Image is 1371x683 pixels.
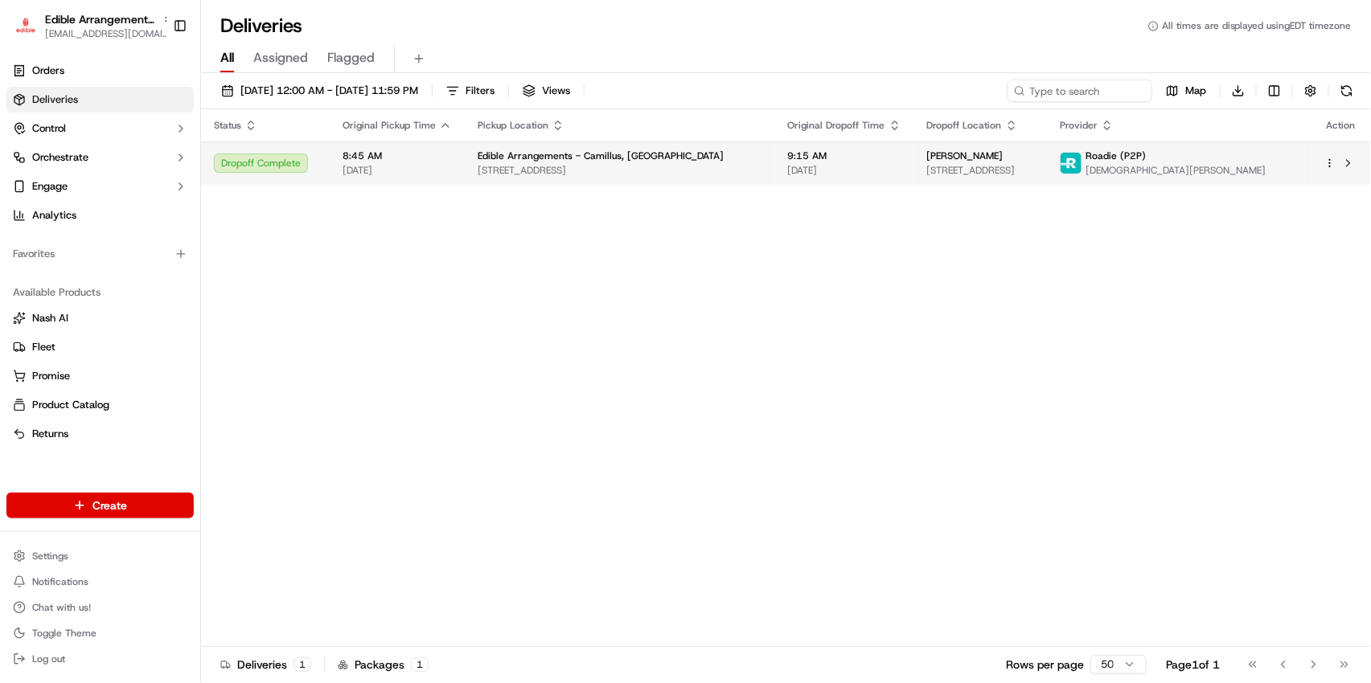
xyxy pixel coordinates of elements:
[343,149,452,162] span: 8:45 AM
[136,235,149,247] div: 💻
[439,80,502,102] button: Filters
[1086,164,1266,177] span: [DEMOGRAPHIC_DATA][PERSON_NAME]
[214,80,425,102] button: [DATE] 12:00 AM - [DATE] 11:59 PM
[542,84,570,98] span: Views
[55,153,264,170] div: Start new chat
[6,571,194,593] button: Notifications
[6,421,194,447] button: Returns
[16,153,45,182] img: 1736555255976-a54dd68f-1ca7-489b-9aae-adbdc363a1c4
[1006,656,1084,673] p: Rows per page
[478,149,724,162] span: Edible Arrangements - Camillus, [GEOGRAPHIC_DATA]
[1162,19,1352,32] span: All times are displayed using EDT timezone
[927,149,1004,162] span: [PERSON_NAME]
[6,87,194,112] a: Deliveries
[788,119,885,132] span: Original Dropoff Time
[32,311,68,325] span: Nash AI
[152,233,258,249] span: API Documentation
[10,227,129,256] a: 📗Knowledge Base
[6,622,194,644] button: Toggle Theme
[1086,149,1146,162] span: Roadie (P2P)
[32,427,68,441] span: Returns
[13,311,187,325] a: Nash AI
[32,575,88,588] span: Notifications
[788,149,901,162] span: 9:15 AM
[6,241,194,267] div: Favorites
[6,280,194,305] div: Available Products
[478,164,762,177] span: [STREET_ADDRESS]
[32,179,68,194] span: Engage
[45,27,174,40] button: [EMAIL_ADDRESS][DOMAIN_NAME]
[13,340,187,354] a: Fleet
[32,601,91,614] span: Chat with us!
[515,80,577,102] button: Views
[6,174,194,199] button: Engage
[13,427,187,441] a: Returns
[1061,153,1082,174] img: roadie-logo-v2.jpg
[240,84,418,98] span: [DATE] 12:00 AM - [DATE] 11:59 PM
[478,119,548,132] span: Pickup Location
[113,272,195,284] a: Powered byPylon
[6,6,166,45] button: Edible Arrangements - Camillus, NYEdible Arrangements - Camillus, [GEOGRAPHIC_DATA][EMAIL_ADDRESS...
[13,398,187,412] a: Product Catalog
[1336,80,1358,102] button: Refresh
[16,16,48,48] img: Nash
[1185,84,1206,98] span: Map
[927,164,1034,177] span: [STREET_ADDRESS]
[1008,80,1152,102] input: Type to search
[32,340,55,354] span: Fleet
[355,656,404,673] span: Packages
[6,58,194,84] a: Orders
[6,545,194,567] button: Settings
[927,119,1002,132] span: Dropoff Location
[32,63,64,78] span: Orders
[32,150,88,165] span: Orchestrate
[6,648,194,670] button: Log out
[6,305,194,331] button: Nash AI
[293,657,311,672] div: 1
[273,158,293,178] button: Start new chat
[13,14,39,38] img: Edible Arrangements - Camillus, NY
[32,652,65,665] span: Log out
[214,119,241,132] span: Status
[220,13,302,39] h1: Deliveries
[6,392,194,418] button: Product Catalog
[6,596,194,619] button: Chat with us!
[343,164,452,177] span: [DATE]
[253,48,308,67] span: Assigned
[32,550,68,562] span: Settings
[45,11,156,27] button: Edible Arrangements - Camillus, [GEOGRAPHIC_DATA]
[6,116,194,141] button: Control
[1166,656,1220,673] div: Page 1 of 1
[92,497,127,513] span: Create
[6,493,194,518] button: Create
[32,92,78,107] span: Deliveries
[16,64,293,90] p: Welcome 👋
[32,208,76,223] span: Analytics
[327,48,375,67] span: Flagged
[16,235,29,247] div: 📗
[1159,80,1213,102] button: Map
[129,227,265,256] a: 💻API Documentation
[32,233,123,249] span: Knowledge Base
[1324,119,1358,132] div: Action
[32,369,70,383] span: Promise
[1060,119,1098,132] span: Provider
[13,369,187,383] a: Promise
[32,627,96,640] span: Toggle Theme
[6,145,194,170] button: Orchestrate
[6,334,194,360] button: Fleet
[42,104,289,121] input: Got a question? Start typing here...
[411,657,429,672] div: 1
[6,202,194,228] a: Analytics
[788,164,901,177] span: [DATE]
[32,121,66,136] span: Control
[466,84,495,98] span: Filters
[237,656,287,673] span: Deliveries
[55,170,203,182] div: We're available if you need us!
[343,119,436,132] span: Original Pickup Time
[32,398,109,412] span: Product Catalog
[160,272,195,284] span: Pylon
[6,363,194,389] button: Promise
